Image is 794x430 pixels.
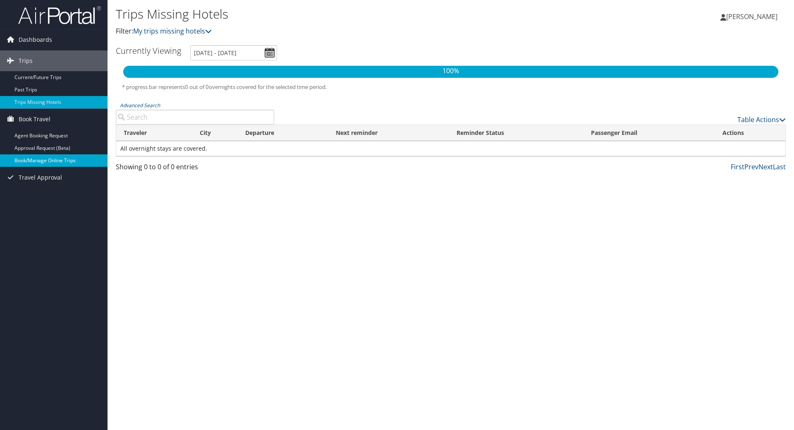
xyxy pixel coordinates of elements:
[122,83,780,91] h5: * progress bar represents overnights covered for the selected time period.
[238,125,328,141] th: Departure: activate to sort column descending
[449,125,584,141] th: Reminder Status
[720,4,786,29] a: [PERSON_NAME]
[116,162,274,176] div: Showing 0 to 0 of 0 entries
[185,83,209,91] span: 0 out of 0
[116,125,192,141] th: Traveler: activate to sort column ascending
[123,66,778,77] p: 100%
[744,162,758,171] a: Prev
[190,45,277,60] input: [DATE] - [DATE]
[584,125,715,141] th: Passenger Email: activate to sort column ascending
[773,162,786,171] a: Last
[19,29,52,50] span: Dashboards
[120,102,160,109] a: Advanced Search
[328,125,450,141] th: Next reminder
[715,125,785,141] th: Actions
[19,109,50,130] span: Book Travel
[737,115,786,124] a: Table Actions
[19,167,62,188] span: Travel Approval
[116,141,785,156] td: All overnight stays are covered.
[726,12,777,21] span: [PERSON_NAME]
[758,162,773,171] a: Next
[116,5,562,23] h1: Trips Missing Hotels
[19,50,33,71] span: Trips
[731,162,744,171] a: First
[18,5,101,25] img: airportal-logo.png
[116,26,562,37] p: Filter:
[116,45,181,56] h3: Currently Viewing
[192,125,238,141] th: City: activate to sort column ascending
[133,26,212,36] a: My trips missing hotels
[116,110,274,125] input: Advanced Search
